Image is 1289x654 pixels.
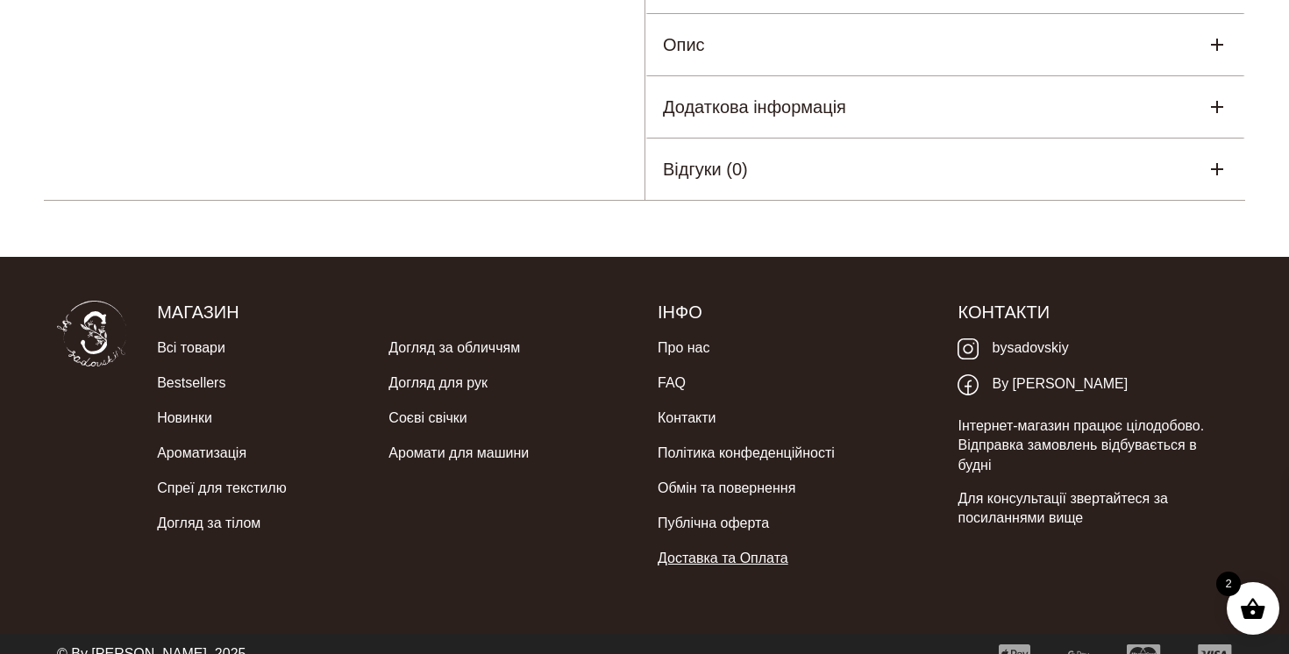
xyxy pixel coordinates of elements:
[388,331,520,366] a: Догляд за обличчям
[658,541,788,576] a: Доставка та Оплата
[658,436,835,471] a: Політика конфеденційності
[1216,572,1241,596] span: 2
[958,331,1068,366] a: bysadovskiy
[658,506,769,541] a: Публічна оферта
[663,156,748,182] h5: Відгуки (0)
[157,366,225,401] a: Bestsellers
[658,401,716,436] a: Контакти
[958,416,1232,475] p: Інтернет-магазин працює цілодобово. Відправка замовлень відбувається в будні
[658,471,795,506] a: Обмін та повернення
[157,331,225,366] a: Всі товари
[658,366,686,401] a: FAQ
[658,301,932,323] h5: Інфо
[388,401,466,436] a: Соєві свічки
[958,366,1128,402] a: By [PERSON_NAME]
[157,471,287,506] a: Спреї для текстилю
[958,301,1232,323] h5: Контакти
[388,436,529,471] a: Аромати для машини
[658,331,709,366] a: Про нас
[663,32,705,58] h5: Опис
[157,401,212,436] a: Новинки
[663,94,846,120] h5: Додаткова інформація
[157,301,631,323] h5: Магазин
[958,489,1232,529] p: Для консультації звертайтеся за посиланнями вище
[157,436,246,471] a: Ароматизація
[388,366,488,401] a: Догляд для рук
[157,506,260,541] a: Догляд за тілом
